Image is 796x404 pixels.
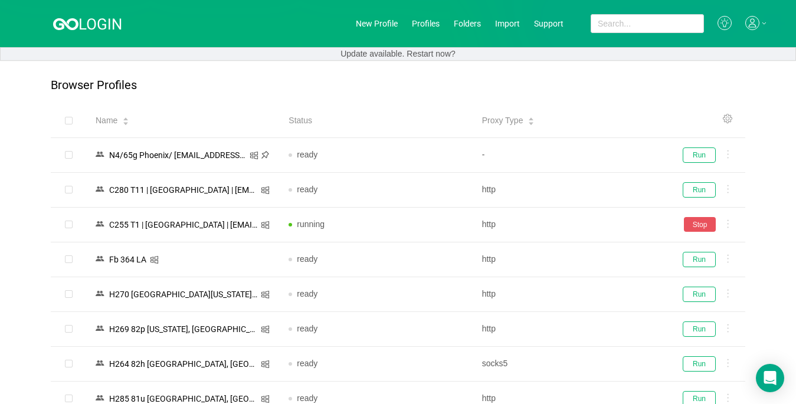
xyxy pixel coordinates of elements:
[473,277,666,312] td: http
[683,356,716,372] button: Run
[261,150,270,159] i: icon: pushpin
[482,114,523,127] span: Proxy Type
[473,242,666,277] td: http
[683,252,716,267] button: Run
[297,185,317,194] span: ready
[123,120,129,124] i: icon: caret-down
[356,19,398,28] a: New Profile
[261,395,270,403] i: icon: windows
[297,324,317,333] span: ready
[297,289,317,298] span: ready
[123,116,129,120] i: icon: caret-up
[106,147,250,163] div: N4/65g Phoenix/ [EMAIL_ADDRESS][DOMAIN_NAME]
[528,116,535,120] i: icon: caret-up
[297,393,317,403] span: ready
[495,19,520,28] a: Import
[150,255,159,264] i: icon: windows
[106,356,261,372] div: Н264 82h [GEOGRAPHIC_DATA], [GEOGRAPHIC_DATA]/ [EMAIL_ADDRESS][DOMAIN_NAME]
[106,252,150,267] div: Fb 364 LA
[473,208,666,242] td: http
[684,217,716,232] button: Stop
[297,219,325,229] span: running
[96,114,117,127] span: Name
[106,217,261,232] div: C255 T1 | [GEOGRAPHIC_DATA] | [EMAIL_ADDRESS][DOMAIN_NAME]
[261,290,270,299] i: icon: windows
[454,19,481,28] a: Folders
[106,287,261,302] div: Н270 [GEOGRAPHIC_DATA][US_STATE]/ [EMAIL_ADDRESS][DOMAIN_NAME]
[473,138,666,173] td: -
[528,120,535,124] i: icon: caret-down
[122,116,129,124] div: Sort
[106,321,261,337] div: Н269 82p [US_STATE], [GEOGRAPHIC_DATA]/ [EMAIL_ADDRESS][DOMAIN_NAME]
[683,147,716,163] button: Run
[250,151,258,160] i: icon: windows
[756,364,784,392] div: Open Intercom Messenger
[289,114,312,127] span: Status
[473,312,666,347] td: http
[51,78,137,92] p: Browser Profiles
[297,359,317,368] span: ready
[534,19,564,28] a: Support
[528,116,535,124] div: Sort
[683,321,716,337] button: Run
[473,173,666,208] td: http
[106,182,261,198] div: C280 T11 | [GEOGRAPHIC_DATA] | [EMAIL_ADDRESS][DOMAIN_NAME]
[412,19,440,28] a: Profiles
[683,287,716,302] button: Run
[261,360,270,369] i: icon: windows
[297,254,317,264] span: ready
[261,186,270,195] i: icon: windows
[591,14,704,33] input: Search...
[261,325,270,334] i: icon: windows
[683,182,716,198] button: Run
[473,347,666,382] td: socks5
[261,221,270,229] i: icon: windows
[297,150,317,159] span: ready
